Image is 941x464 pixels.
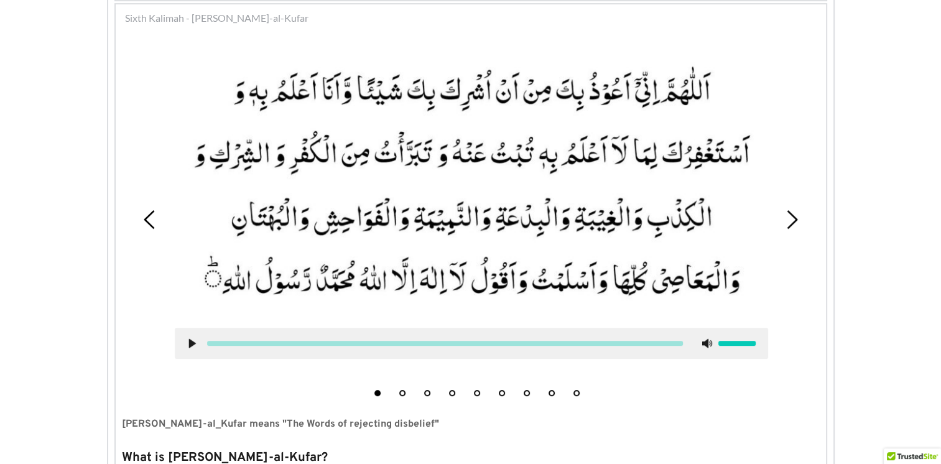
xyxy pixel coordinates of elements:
[524,390,530,396] button: 7 of 9
[122,418,439,430] strong: [PERSON_NAME]-al_Kufar means "The Words of rejecting disbelief"
[374,390,381,396] button: 1 of 9
[474,390,480,396] button: 5 of 9
[549,390,555,396] button: 8 of 9
[573,390,580,396] button: 9 of 9
[499,390,505,396] button: 6 of 9
[125,11,308,26] span: Sixth Kalimah - [PERSON_NAME]-al-Kufar
[399,390,406,396] button: 2 of 9
[424,390,430,396] button: 3 of 9
[449,390,455,396] button: 4 of 9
